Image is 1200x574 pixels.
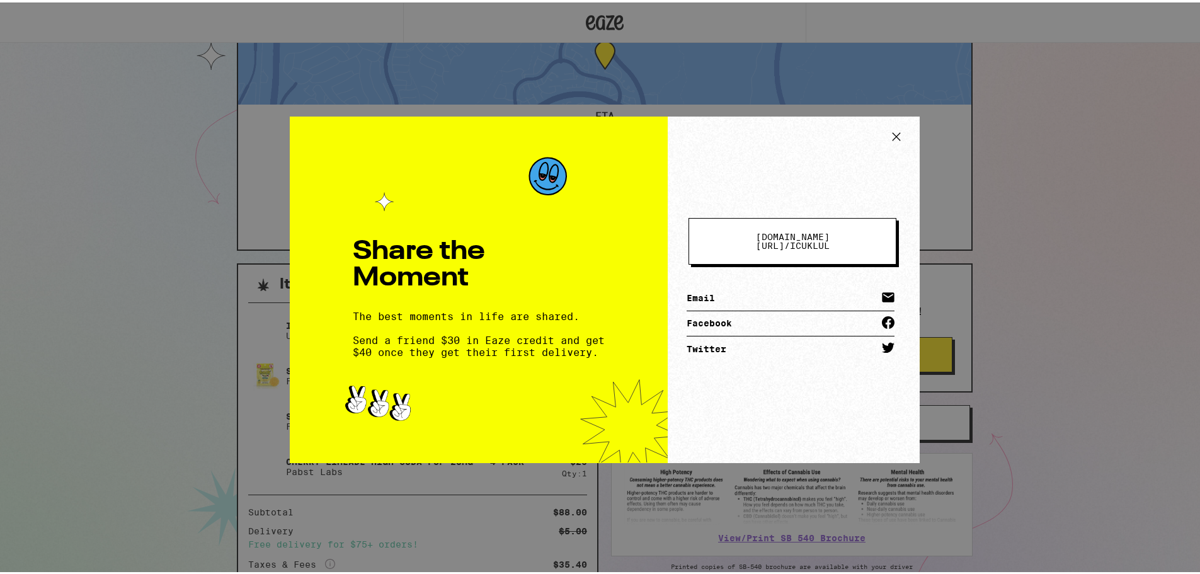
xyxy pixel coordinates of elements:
a: Email [687,284,894,309]
span: Hi. Need any help? [8,9,91,19]
div: The best moments in life are shared. [353,308,605,356]
span: [DOMAIN_NAME][URL] / [756,229,830,248]
button: [DOMAIN_NAME][URL]/icuklul [689,215,896,262]
a: Twitter [687,334,894,359]
a: Facebook [687,309,894,334]
span: icuklul [740,230,845,248]
span: Send a friend $30 in Eaze credit and get $40 once they get their first delivery. [353,332,605,356]
h1: Share the Moment [353,236,605,289]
